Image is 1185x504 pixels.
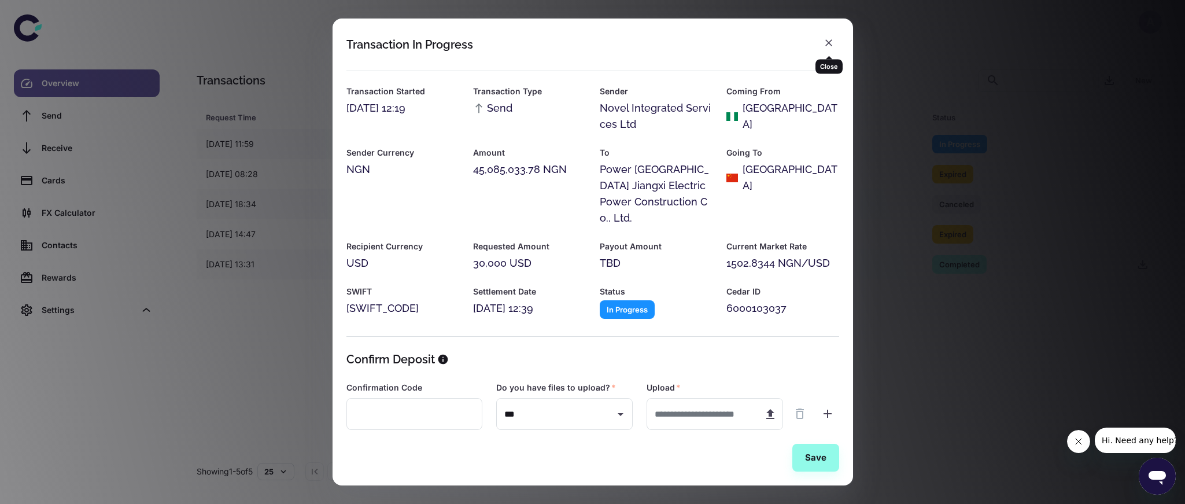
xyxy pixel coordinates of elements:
[346,255,459,271] div: USD
[473,85,586,98] h6: Transaction Type
[726,240,839,253] h6: Current Market Rate
[473,285,586,298] h6: Settlement Date
[600,285,713,298] h6: Status
[600,255,713,271] div: TBD
[792,444,839,472] button: Save
[346,382,422,393] label: Confirmation Code
[647,382,681,393] label: Upload
[600,304,655,315] span: In Progress
[1095,428,1176,453] iframe: Message from company
[726,255,839,271] div: 1502.8344 NGN/USD
[1139,458,1176,495] iframe: Button to launch messaging window
[743,161,839,194] div: [GEOGRAPHIC_DATA]
[743,100,839,133] div: [GEOGRAPHIC_DATA]
[346,85,459,98] h6: Transaction Started
[1067,430,1090,453] iframe: Close message
[726,85,839,98] h6: Coming From
[346,161,459,178] div: NGN
[473,240,586,253] h6: Requested Amount
[346,100,459,116] div: [DATE] 12:19
[346,146,459,159] h6: Sender Currency
[612,406,629,422] button: Open
[726,285,839,298] h6: Cedar ID
[346,240,459,253] h6: Recipient Currency
[473,161,586,178] div: 45,085,033.78 NGN
[346,285,459,298] h6: SWIFT
[600,85,713,98] h6: Sender
[473,255,586,271] div: 30,000 USD
[346,300,459,317] div: [SWIFT_CODE]
[473,300,586,317] div: [DATE] 12:39
[473,100,512,116] span: Send
[815,60,843,74] div: Close
[600,146,713,159] h6: To
[600,240,713,253] h6: Payout Amount
[346,351,435,368] h5: Confirm Deposit
[726,300,839,317] div: 6000103037
[726,146,839,159] h6: Going To
[600,100,713,133] div: Novel Integrated Services Ltd
[346,38,473,51] div: Transaction In Progress
[600,161,713,226] div: Power [GEOGRAPHIC_DATA] Jiangxi Electric Power Construction Co., Ltd.
[473,146,586,159] h6: Amount
[496,382,616,393] label: Do you have files to upload?
[7,8,83,17] span: Hi. Need any help?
